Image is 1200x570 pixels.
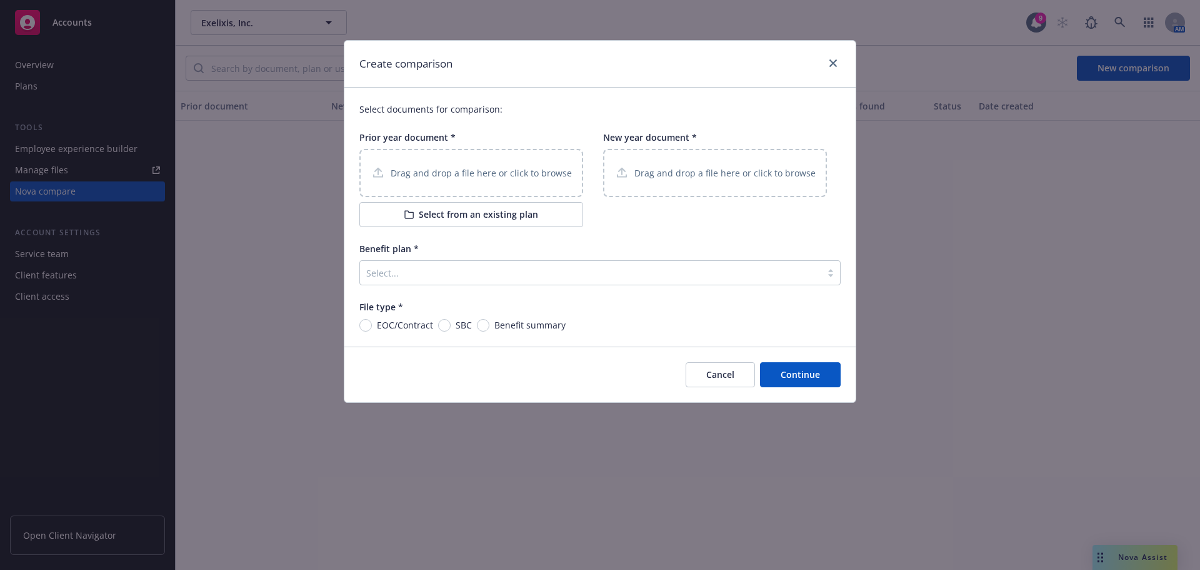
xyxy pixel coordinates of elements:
[686,362,755,387] button: Cancel
[826,56,841,71] a: close
[391,166,572,180] p: Drag and drop a file here or click to browse
[359,202,583,227] button: Select from an existing plan
[477,319,489,332] input: Benefit summary
[359,243,419,255] span: Benefit plan *
[603,131,697,143] span: New year document *
[377,318,433,332] span: EOC/Contract
[760,362,841,387] button: Continue
[456,318,472,332] span: SBC
[438,319,451,332] input: SBC
[359,149,583,197] div: Drag and drop a file here or click to browse
[359,319,372,332] input: EOC/Contract
[634,166,816,180] p: Drag and drop a file here or click to browse
[359,103,841,116] p: Select documents for comparison:
[359,131,456,143] span: Prior year document *
[603,149,827,197] div: Drag and drop a file here or click to browse
[359,301,403,313] span: File type *
[359,56,452,72] h1: Create comparison
[494,318,566,332] span: Benefit summary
